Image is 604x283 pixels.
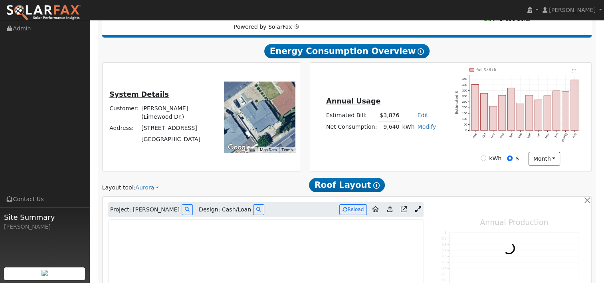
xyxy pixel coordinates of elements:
span: Site Summary [4,212,85,223]
text: Pull $3876 [475,68,496,72]
div: [PERSON_NAME] [4,223,85,231]
a: Expand Aurora window [412,204,424,216]
button: Reload [339,204,367,215]
text: 100 [462,117,467,121]
label: kWh [489,154,501,163]
text: Feb [517,133,523,139]
text: Estimated $ [455,91,459,115]
text: Dec [499,133,505,139]
text: Oct [481,133,487,138]
text: Mar [527,132,532,139]
input: $ [507,155,513,161]
text: Jan [509,133,514,138]
td: Address: [108,123,140,134]
u: Annual Usage [326,97,380,105]
span: Roof Layout [309,178,385,192]
text: May [544,133,550,140]
text: [DATE] [561,133,568,143]
td: $3,876 [378,110,401,121]
rect: onclick="" [480,94,487,131]
text: Nov [490,133,496,139]
u: System Details [109,90,169,98]
button: month [529,152,560,165]
img: retrieve [42,270,48,276]
span: [PERSON_NAME] [549,7,596,13]
td: [STREET_ADDRESS] [140,123,214,134]
text: 250 [462,100,467,104]
text: 300 [462,94,467,98]
input: kWh [481,155,486,161]
img: Google [226,142,252,153]
text: Sep [472,133,477,139]
rect: onclick="" [499,95,506,130]
text: 0 [465,129,467,132]
rect: onclick="" [544,96,551,130]
text: 150 [462,112,467,115]
td: Estimated Bill: [325,110,378,121]
span: Project: [PERSON_NAME] [110,205,180,214]
a: Open this area in Google Maps (opens a new window) [226,142,252,153]
td: Customer: [108,103,140,122]
rect: onclick="" [562,91,569,130]
td: [GEOGRAPHIC_DATA] [140,134,214,145]
img: SolarFax [6,4,81,21]
td: Net Consumption: [325,121,378,133]
td: kWh [401,121,416,133]
text: 450 [462,77,467,81]
i: Show Help [418,48,424,55]
a: Terms (opens in new tab) [281,147,293,152]
span: Design: Cash/Loan [199,205,251,214]
a: Modify [417,124,436,130]
text: 350 [462,89,467,92]
button: Map Data [260,147,277,153]
a: Upload consumption to Aurora project [384,203,396,216]
i: Show Help [373,182,380,189]
text: 400 [462,83,467,87]
text: Apr [536,132,541,138]
text: 50 [463,123,467,126]
rect: onclick="" [553,91,560,130]
rect: onclick="" [535,100,542,130]
rect: onclick="" [517,103,524,130]
rect: onclick="" [471,84,479,130]
span: Layout tool: [102,184,136,191]
rect: onclick="" [571,80,578,130]
rect: onclick="" [526,95,533,130]
label: $ [515,154,519,163]
a: Aurora to Home [369,203,382,216]
td: 9,640 [378,121,401,133]
rect: onclick="" [507,88,515,130]
text: Jun [554,133,559,138]
a: Aurora [135,183,159,192]
a: Edit [417,112,428,118]
span: Energy Consumption Overview [264,44,430,58]
button: Keyboard shortcuts [250,147,255,153]
text: Aug [572,133,577,139]
text: 200 [462,106,467,110]
td: [PERSON_NAME] (Limewood Dr.) [140,103,214,122]
rect: onclick="" [489,106,497,130]
text:  [572,69,576,74]
a: Open in Aurora [398,203,410,216]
